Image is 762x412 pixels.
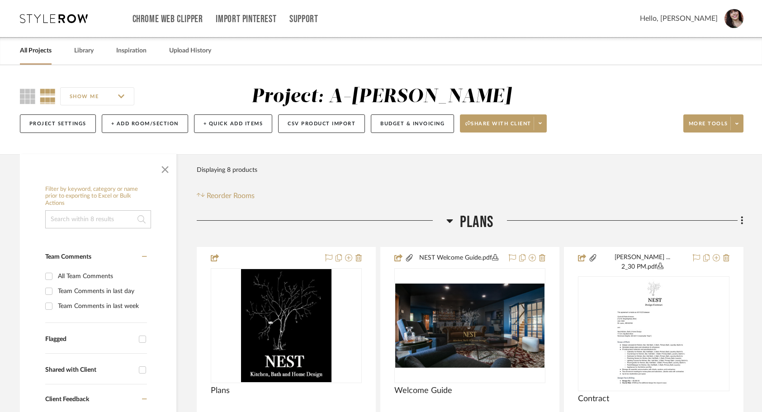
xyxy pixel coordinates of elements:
img: Plans [241,269,331,382]
span: Contract [578,394,609,404]
a: Chrome Web Clipper [133,15,203,23]
div: Project: A-[PERSON_NAME] [251,87,511,106]
div: Displaying 8 products [197,161,257,179]
input: Search within 8 results [45,210,151,228]
span: Share with client [465,120,531,134]
span: Plans [460,213,493,232]
span: More tools [689,120,728,134]
button: + Add Room/Section [102,114,188,133]
a: All Projects [20,45,52,57]
button: CSV Product Import [278,114,365,133]
img: Contract [614,277,694,390]
button: [PERSON_NAME] ... 2_30 PM.pdf [597,253,687,272]
a: Import Pinterest [216,15,276,23]
span: Client Feedback [45,396,89,403]
button: Share with client [460,114,547,133]
button: NEST Welcome Guide.pdf [414,253,503,264]
button: Reorder Rooms [197,190,255,201]
span: Team Comments [45,254,91,260]
a: Upload History [169,45,211,57]
img: Welcome Guide [395,284,544,368]
div: Flagged [45,336,134,343]
span: Hello, [PERSON_NAME] [640,13,718,24]
div: Shared with Client [45,366,134,374]
h6: Filter by keyword, category or name prior to exporting to Excel or Bulk Actions [45,186,151,207]
span: Plans [211,386,230,396]
span: Reorder Rooms [207,190,255,201]
div: Team Comments in last day [58,284,145,298]
button: + Quick Add Items [194,114,273,133]
img: avatar [724,9,743,28]
button: Budget & Invoicing [371,114,454,133]
a: Library [74,45,94,57]
div: Team Comments in last week [58,299,145,313]
div: All Team Comments [58,269,145,284]
a: Inspiration [116,45,147,57]
span: Welcome Guide [394,386,452,396]
a: Support [289,15,318,23]
button: Close [156,159,174,177]
button: More tools [683,114,743,133]
button: Project Settings [20,114,96,133]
